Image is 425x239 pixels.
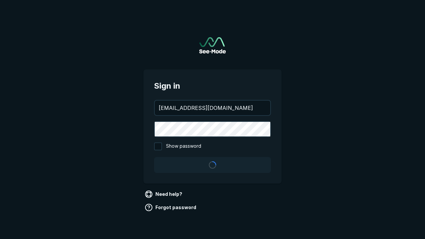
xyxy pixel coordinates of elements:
a: Go to sign in [199,37,226,53]
span: Sign in [154,80,271,92]
a: Need help? [143,189,185,199]
a: Forgot password [143,202,199,213]
input: your@email.com [155,101,270,115]
img: See-Mode Logo [199,37,226,53]
span: Show password [166,142,201,150]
